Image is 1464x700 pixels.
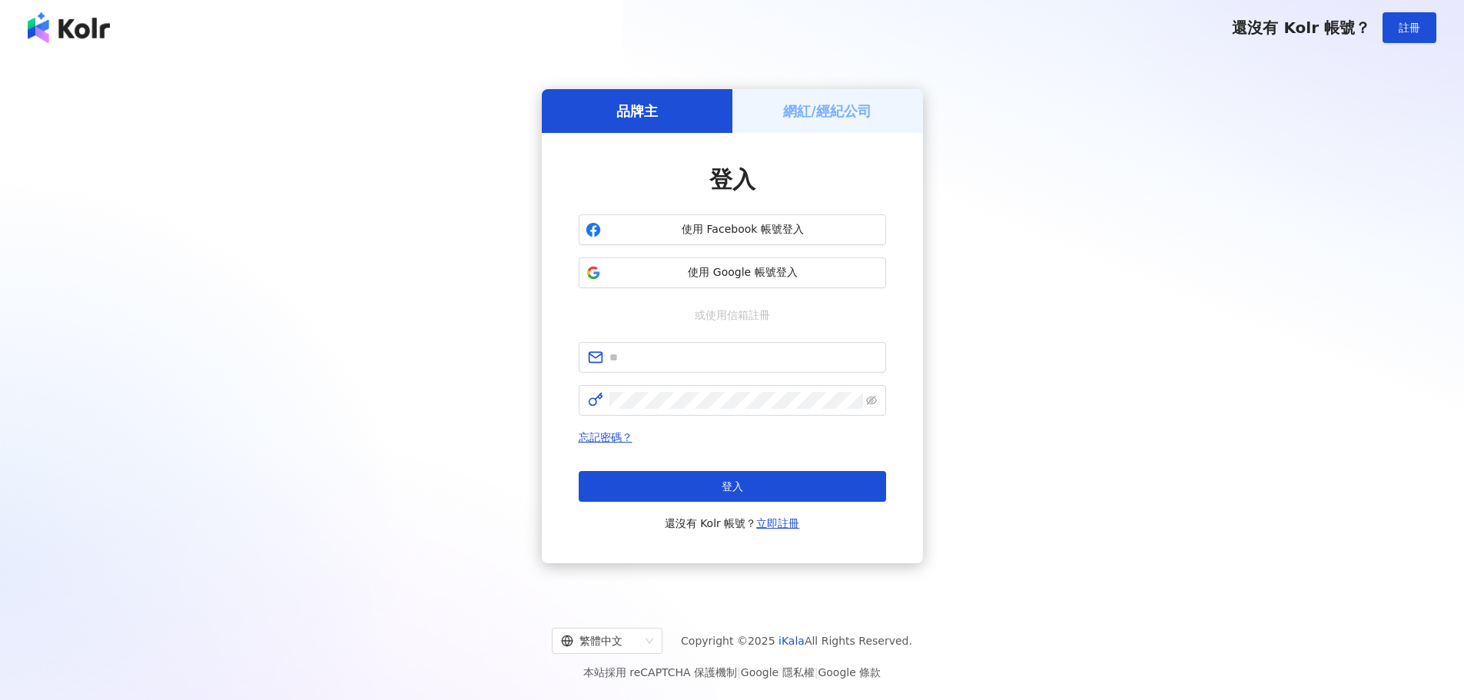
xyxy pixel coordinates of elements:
[607,265,879,280] span: 使用 Google 帳號登入
[1232,18,1370,37] span: 還沒有 Kolr 帳號？
[741,666,815,678] a: Google 隱私權
[818,666,881,678] a: Google 條款
[665,514,800,532] span: 還沒有 Kolr 帳號？
[1399,22,1420,34] span: 註冊
[709,166,755,193] span: 登入
[28,12,110,43] img: logo
[737,666,741,678] span: |
[561,629,639,653] div: 繁體中文
[681,632,912,650] span: Copyright © 2025 All Rights Reserved.
[866,395,877,406] span: eye-invisible
[815,666,818,678] span: |
[579,431,632,443] a: 忘記密碼？
[579,471,886,502] button: 登入
[778,635,805,647] a: iKala
[579,257,886,288] button: 使用 Google 帳號登入
[579,214,886,245] button: 使用 Facebook 帳號登入
[684,307,781,323] span: 或使用信箱註冊
[583,663,881,682] span: 本站採用 reCAPTCHA 保護機制
[607,222,879,237] span: 使用 Facebook 帳號登入
[616,101,658,121] h5: 品牌主
[1383,12,1436,43] button: 註冊
[783,101,871,121] h5: 網紅/經紀公司
[722,480,743,493] span: 登入
[756,517,799,529] a: 立即註冊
